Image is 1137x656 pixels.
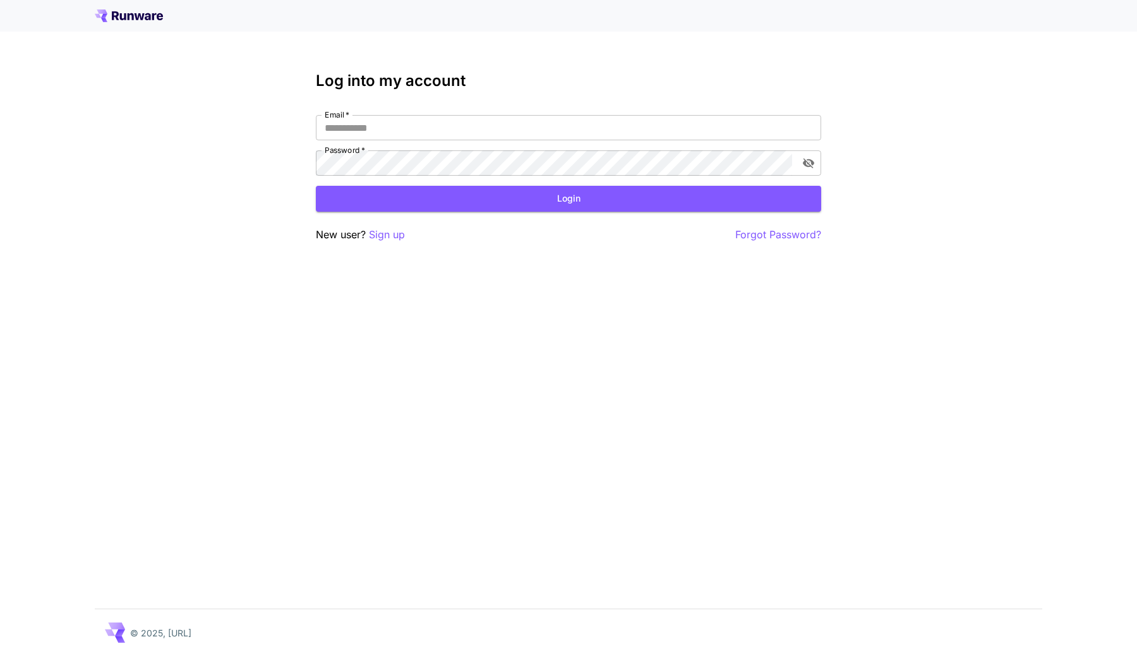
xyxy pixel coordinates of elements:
[316,72,821,90] h3: Log into my account
[325,109,349,120] label: Email
[735,227,821,243] button: Forgot Password?
[369,227,405,243] button: Sign up
[316,186,821,212] button: Login
[325,145,365,155] label: Password
[797,152,820,174] button: toggle password visibility
[130,626,191,640] p: © 2025, [URL]
[316,227,405,243] p: New user?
